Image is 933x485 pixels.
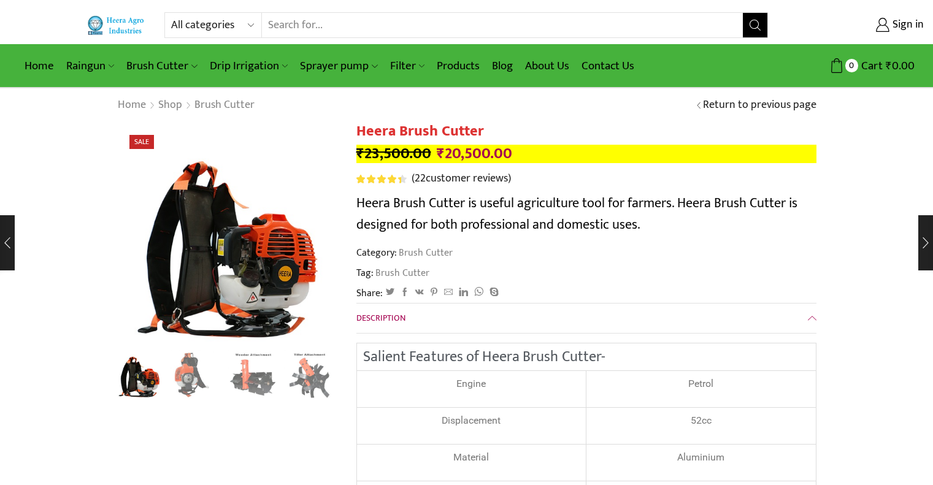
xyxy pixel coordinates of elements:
a: Brush Cutter [194,97,255,113]
p: Displacement [363,414,580,428]
p: Petrol [593,377,810,391]
button: Search button [743,13,767,37]
a: Description [356,304,816,333]
a: Contact Us [575,52,640,80]
a: Sign in [786,14,924,36]
a: Shop [158,97,183,113]
span: 22 [356,175,409,183]
div: Rated 4.55 out of 5 [356,175,406,183]
p: 52cc [593,414,810,428]
a: Home [117,97,147,113]
a: Drip Irrigation [204,52,294,80]
p: Engine [363,377,580,391]
span: Cart [858,58,883,74]
span: Share: [356,286,383,300]
a: Sprayer pump [294,52,383,80]
div: Material [363,451,580,465]
span: Rated out of 5 based on customer ratings [356,175,402,183]
bdi: 0.00 [886,56,915,75]
a: Return to previous page [703,97,816,113]
bdi: 23,500.00 [356,141,431,166]
div: 1 / 8 [117,123,338,343]
span: ₹ [437,141,445,166]
li: 4 / 8 [284,349,335,399]
bdi: 20,500.00 [437,141,512,166]
span: ₹ [356,141,364,166]
span: Description [356,311,405,325]
a: (22customer reviews) [412,171,511,187]
span: Tag: [356,266,816,280]
li: 3 / 8 [228,349,278,399]
a: About Us [519,52,575,80]
span: 22 [415,169,426,188]
a: Tiller Attachmnet [284,349,335,400]
li: 2 / 8 [171,349,221,399]
h1: Heera Brush Cutter [356,123,816,140]
span: Sign in [889,17,924,33]
a: 0 Cart ₹0.00 [780,55,915,77]
span: Heera Brush Cutter is useful agriculture tool for farmers. Heera Brush Cutter is designed for bot... [356,192,797,236]
a: Blog [486,52,519,80]
a: Weeder Ataachment [228,349,278,400]
input: Search for... [262,13,743,37]
span: 0 [845,59,858,72]
span: ₹ [886,56,892,75]
a: Filter [384,52,431,80]
span: Category: [356,246,453,260]
p: Aluminium [593,451,810,465]
img: Heera Brush Cutter [117,123,338,343]
a: Products [431,52,486,80]
a: Brush Cutter [374,266,429,280]
span: Sale [129,135,154,149]
a: Home [18,52,60,80]
nav: Breadcrumb [117,97,255,113]
a: Brush Cutter [120,52,203,80]
img: Heera Brush Cutter [114,348,165,399]
a: 4 [171,349,221,400]
h2: Salient Features of Heera Brush Cutter- [363,349,810,364]
a: Brush Cutter [397,245,453,261]
a: Raingun [60,52,120,80]
li: 1 / 8 [114,349,165,399]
